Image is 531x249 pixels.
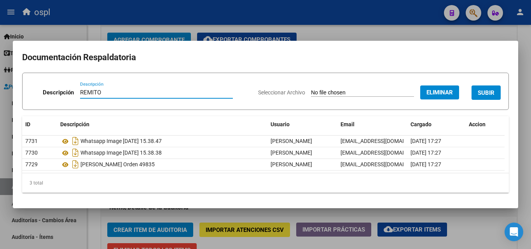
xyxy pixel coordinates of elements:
datatable-header-cell: Accion [466,116,505,133]
datatable-header-cell: Cargado [407,116,466,133]
i: Descargar documento [70,146,80,159]
span: 7729 [25,161,38,167]
span: [DATE] 17:27 [410,150,441,156]
datatable-header-cell: Descripción [57,116,267,133]
datatable-header-cell: ID [22,116,57,133]
span: [PERSON_NAME] [271,150,312,156]
h2: Documentación Respaldatoria [22,50,509,65]
span: Usuario [271,121,290,127]
button: Eliminar [420,85,459,99]
div: Open Intercom Messenger [505,223,523,241]
div: 3 total [22,173,509,193]
div: Whatsapp Image [DATE] 15.38.38 [60,146,264,159]
span: [EMAIL_ADDRESS][DOMAIN_NAME] [341,150,427,156]
span: Cargado [410,121,431,127]
i: Descargar documento [70,158,80,171]
span: [PERSON_NAME] [271,161,312,167]
span: 7731 [25,138,38,144]
span: Accion [469,121,486,127]
span: Email [341,121,355,127]
span: [DATE] 17:27 [410,138,441,144]
i: Descargar documento [70,135,80,147]
div: Whatsapp Image [DATE] 15.38.47 [60,135,264,147]
span: [PERSON_NAME] [271,138,312,144]
div: [PERSON_NAME] Orden 49835 [60,158,264,171]
span: Descripción [60,121,89,127]
span: [DATE] 17:27 [410,161,441,167]
span: ID [25,121,30,127]
p: Descripción [43,88,74,97]
span: [EMAIL_ADDRESS][DOMAIN_NAME] [341,138,427,144]
datatable-header-cell: Usuario [267,116,337,133]
button: SUBIR [472,85,501,100]
span: Eliminar [426,89,453,96]
span: [EMAIL_ADDRESS][DOMAIN_NAME] [341,161,427,167]
span: SUBIR [478,89,494,96]
datatable-header-cell: Email [337,116,407,133]
span: Seleccionar Archivo [258,89,305,96]
span: 7730 [25,150,38,156]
